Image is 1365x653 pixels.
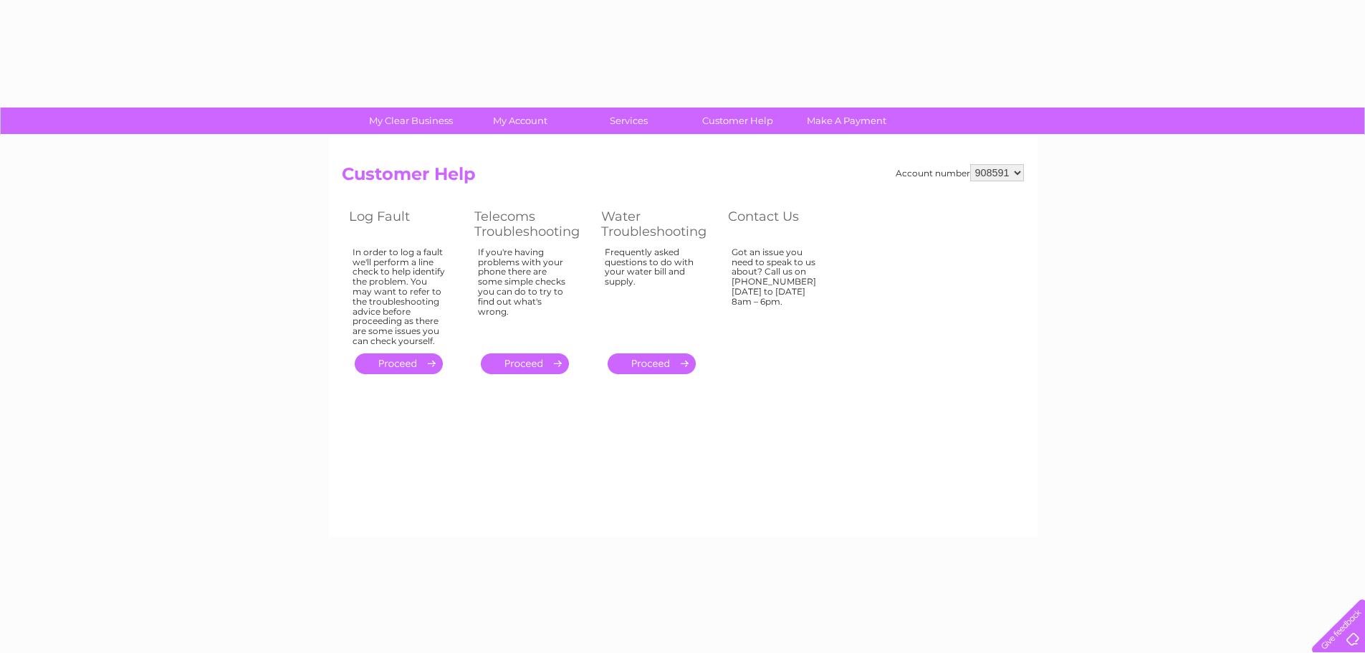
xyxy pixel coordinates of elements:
a: Services [570,108,688,134]
th: Contact Us [721,205,846,243]
div: In order to log a fault we'll perform a line check to help identify the problem. You may want to ... [353,247,446,346]
th: Telecoms Troubleshooting [467,205,594,243]
a: . [481,353,569,374]
a: Customer Help [679,108,797,134]
h2: Customer Help [342,164,1024,191]
div: Got an issue you need to speak to us about? Call us on [PHONE_NUMBER] [DATE] to [DATE] 8am – 6pm. [732,247,825,340]
a: . [608,353,696,374]
th: Water Troubleshooting [594,205,721,243]
div: Account number [896,164,1024,181]
th: Log Fault [342,205,467,243]
a: My Account [461,108,579,134]
a: My Clear Business [352,108,470,134]
a: Make A Payment [787,108,906,134]
div: Frequently asked questions to do with your water bill and supply. [605,247,699,340]
a: . [355,353,443,374]
div: If you're having problems with your phone there are some simple checks you can do to try to find ... [478,247,573,340]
